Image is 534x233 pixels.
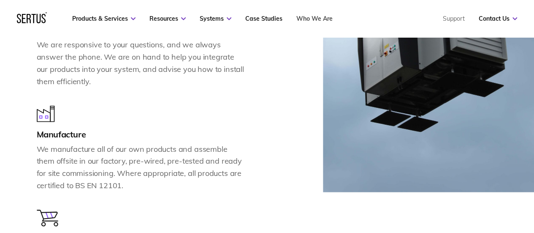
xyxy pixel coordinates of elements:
a: Who We Are [296,15,333,22]
a: Resources [149,15,186,22]
img: Icon [37,210,58,227]
p: We manufacture all of our own products and assemble them offsite in our factory, pre-wired, pre-t... [37,143,246,192]
a: Products & Services [72,15,136,22]
a: Support [443,15,465,22]
h3: Manufacture [37,129,246,140]
a: Contact Us [479,15,517,22]
iframe: Chat Widget [382,135,534,233]
p: We are responsive to your questions, and we always answer the phone. We are on hand to help you i... [37,39,246,88]
a: Systems [200,15,231,22]
img: Icon [37,106,55,122]
a: Case Studies [245,15,282,22]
